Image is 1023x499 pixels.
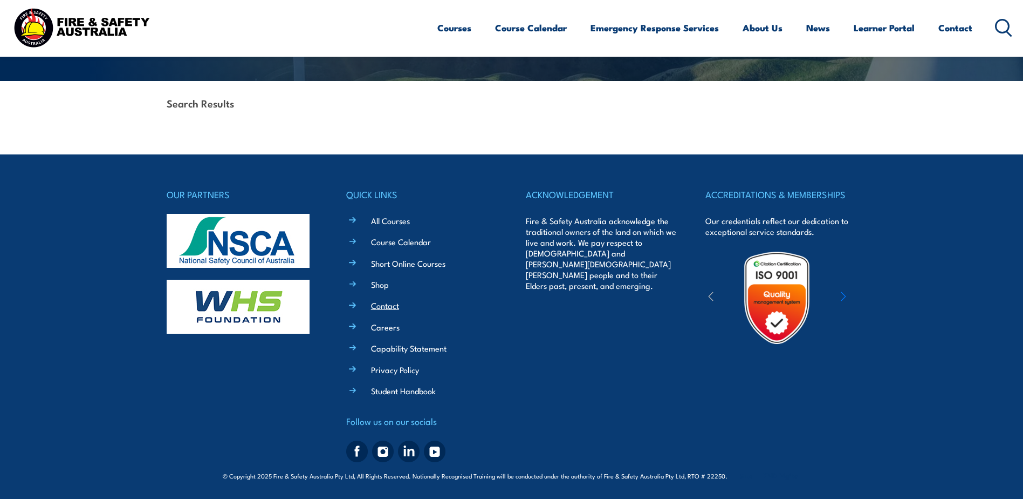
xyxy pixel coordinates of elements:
[526,187,677,202] h4: ACKNOWLEDGEMENT
[371,300,399,311] a: Contact
[763,470,800,481] a: KND Digital
[167,214,310,268] img: nsca-logo-footer
[740,471,800,480] span: Site:
[705,187,856,202] h4: ACCREDITATIONS & MEMBERSHIPS
[167,187,318,202] h4: OUR PARTNERS
[346,414,497,429] h4: Follow us on our socials
[730,251,824,345] img: Untitled design (19)
[371,236,431,247] a: Course Calendar
[223,470,800,481] span: © Copyright 2025 Fire & Safety Australia Pty Ltd, All Rights Reserved. Nationally Recognised Trai...
[437,14,471,42] a: Courses
[371,385,436,396] a: Student Handbook
[371,258,445,269] a: Short Online Courses
[825,279,918,316] img: ewpa-logo
[938,14,972,42] a: Contact
[167,96,234,110] strong: Search Results
[495,14,567,42] a: Course Calendar
[371,342,447,354] a: Capability Statement
[591,14,719,42] a: Emergency Response Services
[806,14,830,42] a: News
[167,280,310,334] img: whs-logo-footer
[743,14,782,42] a: About Us
[854,14,915,42] a: Learner Portal
[371,279,389,290] a: Shop
[371,215,410,226] a: All Courses
[705,215,856,237] p: Our credentials reflect our dedication to exceptional service standards.
[346,187,497,202] h4: QUICK LINKS
[526,215,677,291] p: Fire & Safety Australia acknowledge the traditional owners of the land on which we live and work....
[371,321,400,333] a: Careers
[371,364,419,375] a: Privacy Policy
